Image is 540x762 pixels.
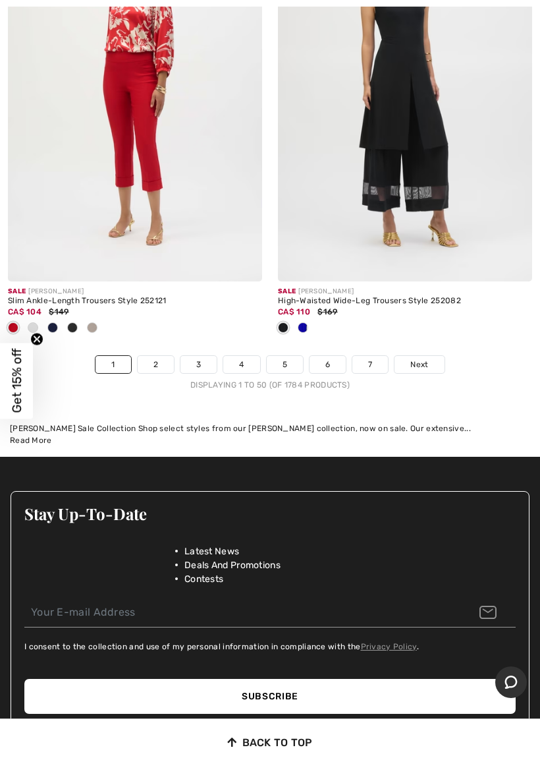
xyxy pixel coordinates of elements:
[63,318,82,339] div: Black
[82,318,102,339] div: Moonstone
[138,356,174,373] a: 2
[24,505,516,522] h3: Stay Up-To-Date
[273,318,293,339] div: Black
[184,572,223,586] span: Contests
[24,679,516,714] button: Subscribe
[184,558,281,572] span: Deals And Promotions
[310,356,346,373] a: 6
[278,307,310,316] span: CA$ 110
[317,307,337,316] span: $169
[30,333,43,346] button: Close teaser
[24,598,516,628] input: Your E-mail Address
[184,544,239,558] span: Latest News
[495,666,527,699] iframe: Opens a widget where you can chat to one of our agents
[23,318,43,339] div: White
[293,318,313,339] div: Royal Sapphire 163
[410,359,428,370] span: Next
[352,356,388,373] a: 7
[267,356,303,373] a: 5
[394,356,444,373] a: Next
[278,287,532,297] div: [PERSON_NAME]
[8,287,262,297] div: [PERSON_NAME]
[24,641,419,653] label: I consent to the collection and use of my personal information in compliance with the .
[43,318,63,339] div: Midnight Blue
[10,436,52,445] span: Read More
[8,287,26,295] span: Sale
[10,423,530,434] div: [PERSON_NAME] Sale Collection Shop select styles from our [PERSON_NAME] collection, now on sale. ...
[8,307,41,316] span: CA$ 104
[278,287,296,295] span: Sale
[278,297,532,306] div: High-Waisted Wide-Leg Trousers Style 252082
[8,297,262,306] div: Slim Ankle-Length Trousers Style 252121
[9,349,24,413] span: Get 15% off
[95,356,130,373] a: 1
[3,318,23,339] div: Radiant red
[180,356,217,373] a: 3
[361,642,417,651] a: Privacy Policy
[223,356,259,373] a: 4
[49,307,68,316] span: $149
